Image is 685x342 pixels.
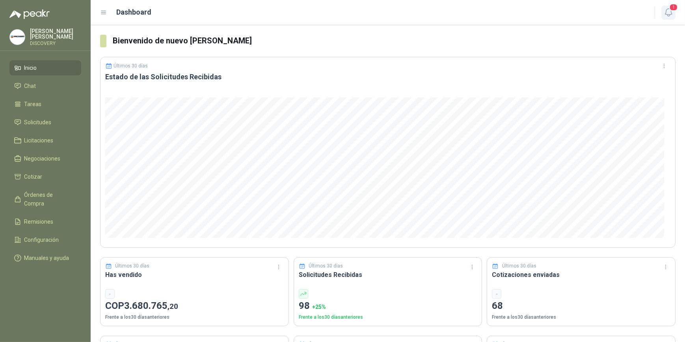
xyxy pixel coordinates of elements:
[24,191,74,208] span: Órdenes de Compra
[105,314,284,321] p: Frente a los 30 días anteriores
[117,7,152,18] h1: Dashboard
[9,214,81,229] a: Remisiones
[492,299,670,314] p: 68
[24,64,37,72] span: Inicio
[9,78,81,93] a: Chat
[168,302,178,311] span: ,20
[9,232,81,247] a: Configuración
[114,63,148,69] p: Últimos 30 días
[113,35,676,47] h3: Bienvenido de nuevo [PERSON_NAME]
[24,217,54,226] span: Remisiones
[115,262,150,270] p: Últimos 30 días
[492,270,670,280] h3: Cotizaciones enviadas
[669,4,678,11] span: 1
[299,314,477,321] p: Frente a los 30 días anteriores
[9,187,81,211] a: Órdenes de Compra
[492,289,501,299] div: -
[124,300,178,311] span: 3.680.765
[105,299,284,314] p: COP
[24,100,42,108] span: Tareas
[9,250,81,265] a: Manuales y ayuda
[9,151,81,166] a: Negociaciones
[30,41,81,46] p: DISCOVERY
[312,304,326,310] span: + 25 %
[299,270,477,280] h3: Solicitudes Recibidas
[502,262,536,270] p: Últimos 30 días
[24,154,61,163] span: Negociaciones
[105,72,670,82] h3: Estado de las Solicitudes Recibidas
[9,9,50,19] img: Logo peakr
[30,28,81,39] p: [PERSON_NAME] [PERSON_NAME]
[299,299,477,314] p: 98
[24,235,59,244] span: Configuración
[105,270,284,280] h3: Has vendido
[9,133,81,148] a: Licitaciones
[9,60,81,75] a: Inicio
[9,97,81,112] a: Tareas
[105,289,115,299] div: -
[24,172,43,181] span: Cotizar
[24,82,36,90] span: Chat
[9,169,81,184] a: Cotizar
[492,314,670,321] p: Frente a los 30 días anteriores
[661,6,676,20] button: 1
[309,262,343,270] p: Últimos 30 días
[24,118,52,127] span: Solicitudes
[10,30,25,45] img: Company Logo
[9,115,81,130] a: Solicitudes
[24,254,69,262] span: Manuales y ayuda
[24,136,54,145] span: Licitaciones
